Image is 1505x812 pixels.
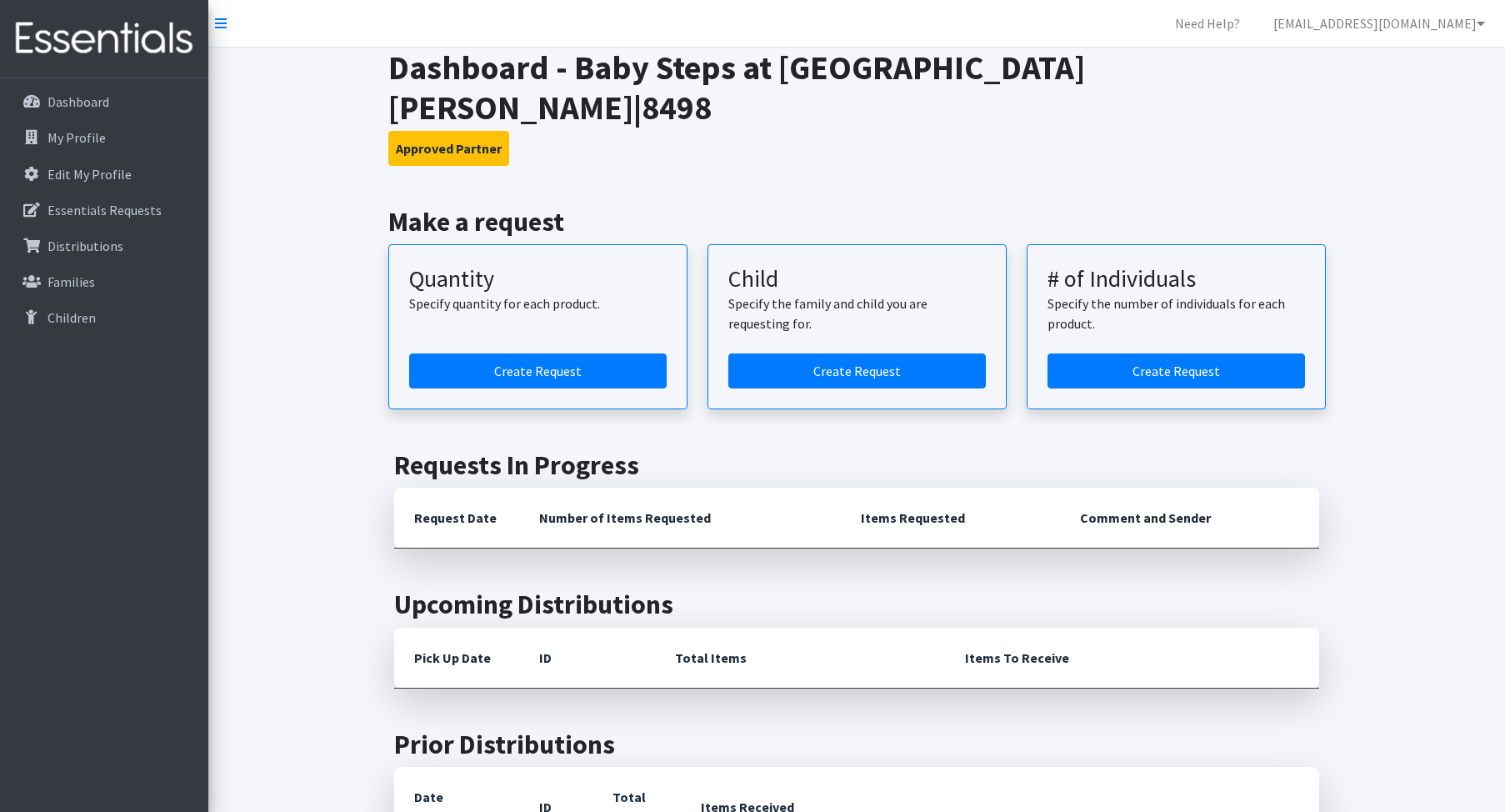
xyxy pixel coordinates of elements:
[388,206,1326,238] h2: Make a request
[1260,7,1498,40] a: [EMAIL_ADDRESS][DOMAIN_NAME]
[7,11,202,67] img: HumanEssentials
[47,93,109,110] p: Dashboard
[409,353,667,388] a: Create a request by quantity
[519,488,841,549] th: Number of Items Requested
[388,48,1326,128] h1: Dashboard - Baby Steps at [GEOGRAPHIC_DATA][PERSON_NAME]|8498
[841,488,1060,549] th: Items Requested
[728,265,986,293] h3: Child
[1047,353,1305,388] a: Create a request by number of individuals
[394,628,519,689] th: Pick Up Date
[47,238,123,254] p: Distributions
[519,628,655,689] th: ID
[1047,293,1305,333] p: Specify the number of individuals for each product.
[47,166,132,183] p: Edit My Profile
[394,488,519,549] th: Request Date
[47,309,96,326] p: Children
[7,193,202,227] a: Essentials Requests
[47,202,162,218] p: Essentials Requests
[409,265,667,293] h3: Quantity
[728,353,986,388] a: Create a request for a child or family
[394,589,1319,620] h2: Upcoming Distributions
[388,131,509,166] button: Approved Partner
[1162,7,1253,40] a: Need Help?
[7,229,202,263] a: Distributions
[1047,265,1305,293] h3: # of Individuals
[7,121,202,154] a: My Profile
[7,301,202,334] a: Children
[47,129,106,146] p: My Profile
[394,729,1319,760] h2: Prior Distributions
[47,273,95,290] p: Families
[7,265,202,298] a: Families
[1060,488,1319,549] th: Comment and Sender
[394,449,1319,481] h2: Requests In Progress
[409,293,667,313] p: Specify quantity for each product.
[7,158,202,191] a: Edit My Profile
[728,293,986,333] p: Specify the family and child you are requesting for.
[945,628,1319,689] th: Items To Receive
[7,85,202,118] a: Dashboard
[655,628,945,689] th: Total Items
